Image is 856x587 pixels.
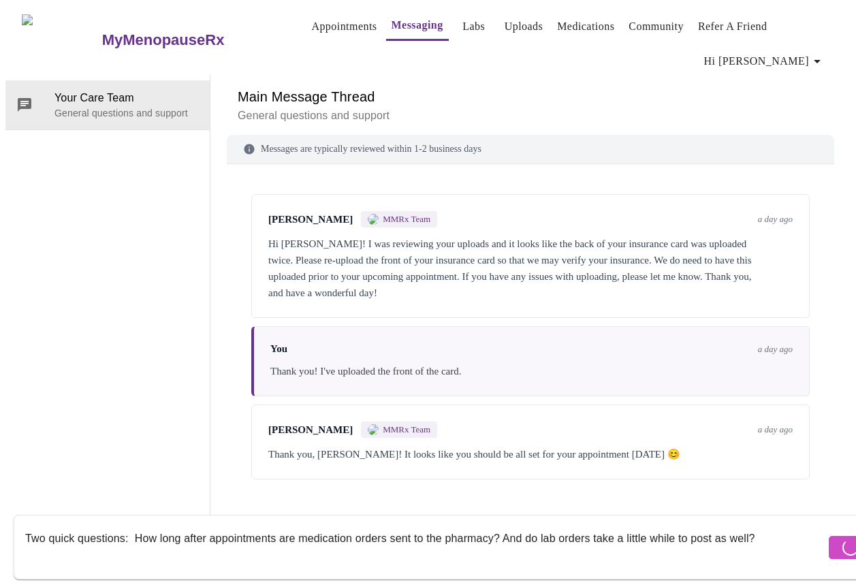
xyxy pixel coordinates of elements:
[100,17,279,65] a: MyMenopauseRx
[758,215,793,225] span: a day ago
[270,364,793,380] div: Thank you! I've uploaded the front of the card.
[758,425,793,436] span: a day ago
[368,215,379,225] img: MMRX
[268,236,793,302] div: Hi [PERSON_NAME]! I was reviewing your uploads and it looks like the back of your insurance card ...
[552,14,620,41] button: Medications
[268,215,353,226] span: [PERSON_NAME]
[392,16,443,35] a: Messaging
[25,526,825,569] textarea: Send a message about your appointment
[54,91,199,107] span: Your Care Team
[368,425,379,436] img: MMRX
[557,18,614,37] a: Medications
[238,86,823,108] h6: Main Message Thread
[698,18,767,37] a: Refer a Friend
[693,14,773,41] button: Refer a Friend
[311,18,377,37] a: Appointments
[386,12,449,42] button: Messaging
[22,15,100,66] img: MyMenopauseRx Logo
[268,425,353,437] span: [PERSON_NAME]
[462,18,485,37] a: Labs
[5,81,210,130] div: Your Care TeamGeneral questions and support
[758,345,793,355] span: a day ago
[499,14,549,41] button: Uploads
[452,14,496,41] button: Labs
[704,52,825,72] span: Hi [PERSON_NAME]
[623,14,689,41] button: Community
[102,32,225,50] h3: MyMenopauseRx
[270,344,287,355] span: You
[383,215,430,225] span: MMRx Team
[227,136,834,165] div: Messages are typically reviewed within 1-2 business days
[238,108,823,125] p: General questions and support
[54,107,199,121] p: General questions and support
[383,425,430,436] span: MMRx Team
[505,18,543,37] a: Uploads
[268,447,793,463] div: Thank you, [PERSON_NAME]! It looks like you should be all set for your appointment [DATE] 😊
[699,48,831,76] button: Hi [PERSON_NAME]
[306,14,382,41] button: Appointments
[629,18,684,37] a: Community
